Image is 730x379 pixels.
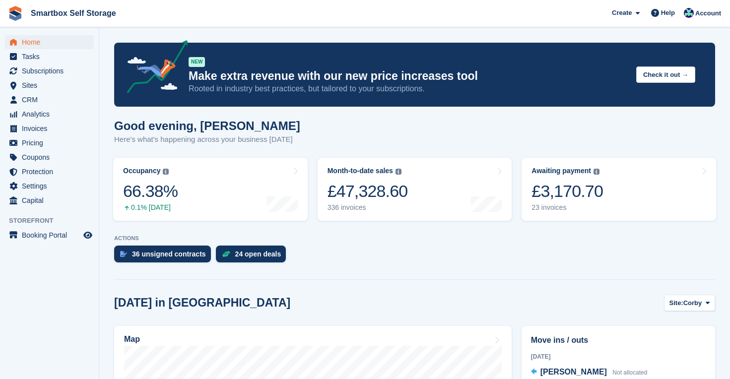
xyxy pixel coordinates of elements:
[119,40,188,97] img: price-adjustments-announcement-icon-8257ccfd72463d97f412b2fc003d46551f7dbcb40ab6d574587a9cd5c0d94...
[189,69,628,83] p: Make extra revenue with our new price increases tool
[5,78,94,92] a: menu
[132,250,206,258] div: 36 unsigned contracts
[531,203,603,212] div: 23 invoices
[683,298,702,308] span: Corby
[5,64,94,78] a: menu
[216,246,291,267] a: 24 open deals
[22,165,81,179] span: Protection
[5,179,94,193] a: menu
[5,150,94,164] a: menu
[22,35,81,49] span: Home
[9,216,99,226] span: Storefront
[328,167,393,175] div: Month-to-date sales
[82,229,94,241] a: Preview store
[5,107,94,121] a: menu
[22,93,81,107] span: CRM
[22,107,81,121] span: Analytics
[5,93,94,107] a: menu
[27,5,120,21] a: Smartbox Self Storage
[123,203,178,212] div: 0.1% [DATE]
[22,228,81,242] span: Booking Portal
[661,8,675,18] span: Help
[235,250,281,258] div: 24 open deals
[396,169,401,175] img: icon-info-grey-7440780725fd019a000dd9b08b2336e03edf1995a4989e88bcd33f0948082b44.svg
[22,78,81,92] span: Sites
[189,57,205,67] div: NEW
[222,251,230,257] img: deal-1b604bf984904fb50ccaf53a9ad4b4a5d6e5aea283cecdc64d6e3604feb123c2.svg
[120,251,127,257] img: contract_signature_icon-13c848040528278c33f63329250d36e43548de30e8caae1d1a13099fd9432cc5.svg
[114,119,300,132] h1: Good evening, [PERSON_NAME]
[124,335,140,344] h2: Map
[5,136,94,150] a: menu
[664,295,715,311] button: Site: Corby
[612,369,647,376] span: Not allocated
[318,158,512,221] a: Month-to-date sales £47,328.60 336 invoices
[328,181,408,201] div: £47,328.60
[522,158,716,221] a: Awaiting payment £3,170.70 23 invoices
[594,169,599,175] img: icon-info-grey-7440780725fd019a000dd9b08b2336e03edf1995a4989e88bcd33f0948082b44.svg
[684,8,694,18] img: Roger Canham
[531,352,706,361] div: [DATE]
[22,50,81,63] span: Tasks
[669,298,683,308] span: Site:
[695,8,721,18] span: Account
[22,64,81,78] span: Subscriptions
[531,167,591,175] div: Awaiting payment
[163,169,169,175] img: icon-info-grey-7440780725fd019a000dd9b08b2336e03edf1995a4989e88bcd33f0948082b44.svg
[531,366,648,379] a: [PERSON_NAME] Not allocated
[22,136,81,150] span: Pricing
[5,165,94,179] a: menu
[123,181,178,201] div: 66.38%
[5,35,94,49] a: menu
[636,66,695,83] button: Check it out →
[328,203,408,212] div: 336 invoices
[5,228,94,242] a: menu
[5,122,94,135] a: menu
[531,334,706,346] h2: Move ins / outs
[22,150,81,164] span: Coupons
[22,193,81,207] span: Capital
[8,6,23,21] img: stora-icon-8386f47178a22dfd0bd8f6a31ec36ba5ce8667c1dd55bd0f319d3a0aa187defe.svg
[114,246,216,267] a: 36 unsigned contracts
[22,122,81,135] span: Invoices
[22,179,81,193] span: Settings
[123,167,160,175] div: Occupancy
[189,83,628,94] p: Rooted in industry best practices, but tailored to your subscriptions.
[114,296,290,310] h2: [DATE] in [GEOGRAPHIC_DATA]
[612,8,632,18] span: Create
[113,158,308,221] a: Occupancy 66.38% 0.1% [DATE]
[114,134,300,145] p: Here's what's happening across your business [DATE]
[531,181,603,201] div: £3,170.70
[5,50,94,63] a: menu
[114,235,715,242] p: ACTIONS
[540,368,607,376] span: [PERSON_NAME]
[5,193,94,207] a: menu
